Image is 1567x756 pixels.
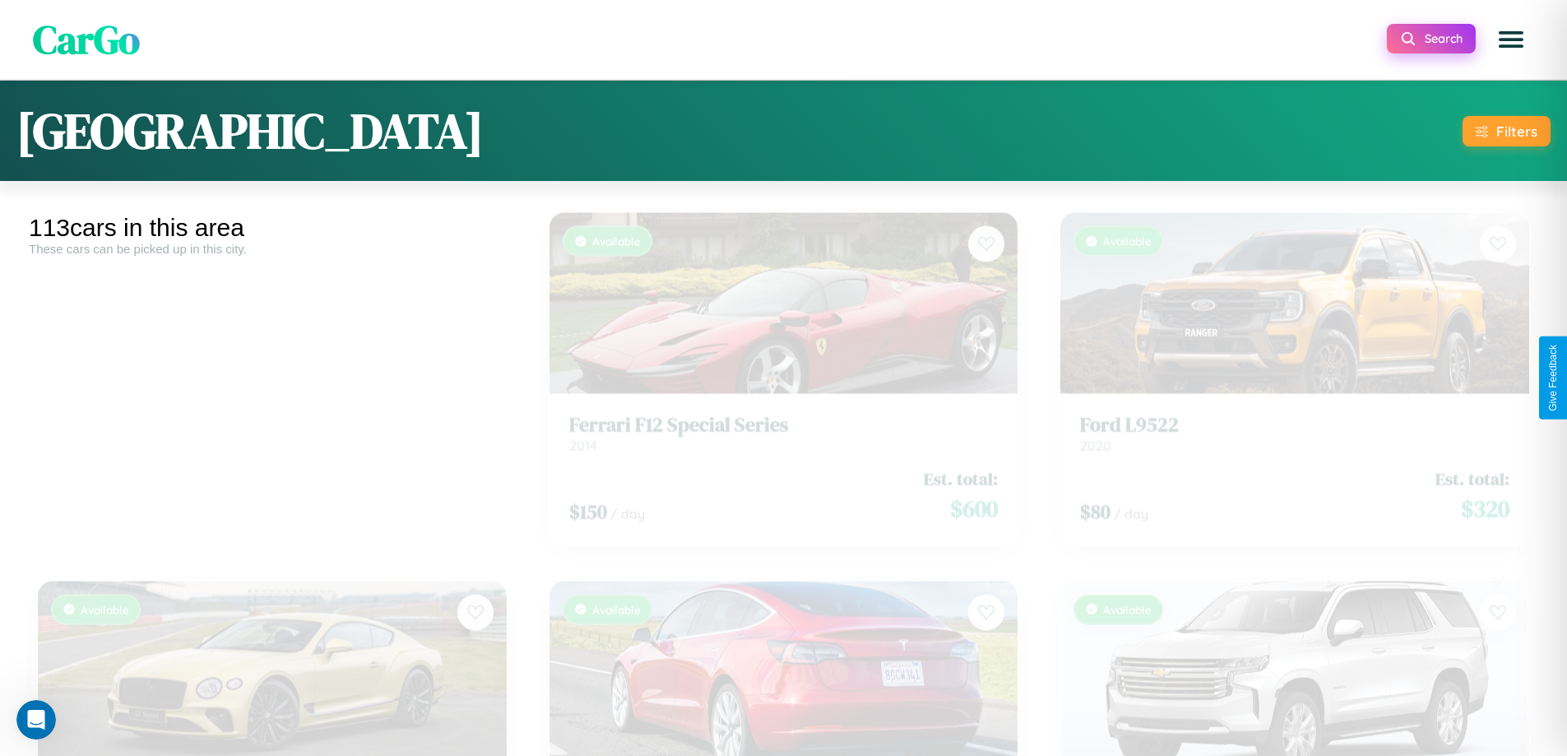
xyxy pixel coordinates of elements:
[1114,492,1148,508] span: / day
[1103,220,1152,234] span: Available
[16,700,56,740] iframe: Intercom live chat
[33,12,140,67] span: CarGo
[592,589,641,603] span: Available
[1488,16,1534,63] button: Open menu
[924,453,998,477] span: Est. total:
[1463,116,1551,146] button: Filters
[29,214,516,242] div: 113 cars in this area
[1080,400,1509,440] a: Ford L95222020
[1496,123,1537,140] div: Filters
[569,400,999,440] a: Ferrari F12 Special Series2014
[1103,589,1152,603] span: Available
[1547,345,1559,411] div: Give Feedback
[81,589,129,603] span: Available
[610,492,645,508] span: / day
[1080,424,1111,440] span: 2020
[1387,24,1476,53] button: Search
[1425,31,1463,46] span: Search
[16,97,484,165] h1: [GEOGRAPHIC_DATA]
[1435,453,1509,477] span: Est. total:
[592,220,641,234] span: Available
[569,485,607,512] span: $ 150
[569,424,597,440] span: 2014
[29,242,516,256] div: These cars can be picked up in this city.
[1080,485,1110,512] span: $ 80
[569,400,999,424] h3: Ferrari F12 Special Series
[1461,479,1509,512] span: $ 320
[950,479,998,512] span: $ 600
[1080,400,1509,424] h3: Ford L9522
